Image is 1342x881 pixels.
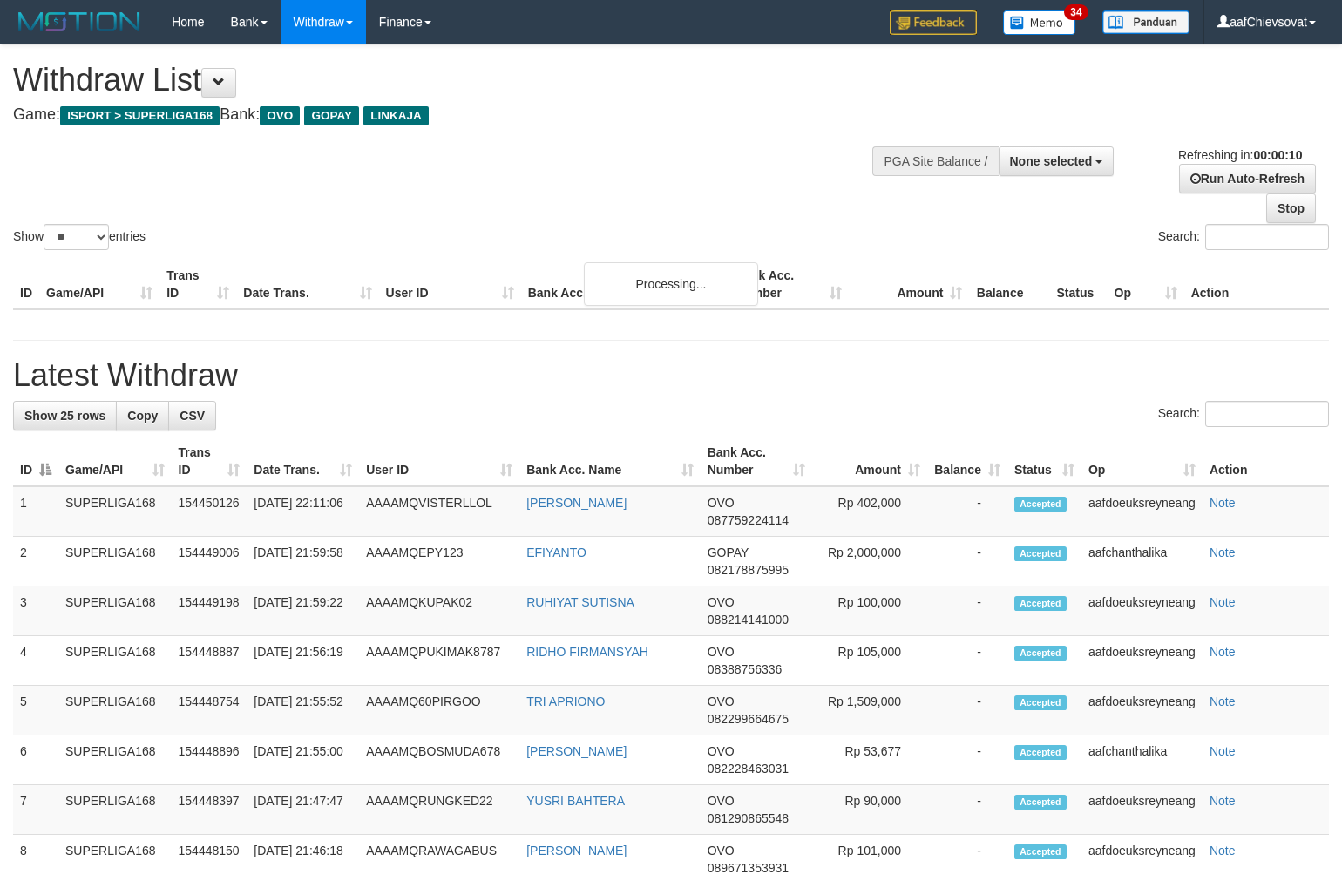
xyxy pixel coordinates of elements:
[1081,636,1203,686] td: aafdoeuksreyneang
[359,537,519,586] td: AAAAMQEPY123
[729,260,849,309] th: Bank Acc. Number
[812,437,927,486] th: Amount: activate to sort column ascending
[363,106,429,125] span: LINKAJA
[890,10,977,35] img: Feedback.jpg
[247,686,359,735] td: [DATE] 21:55:52
[812,537,927,586] td: Rp 2,000,000
[1158,401,1329,427] label: Search:
[708,712,789,726] span: Copy 082299664675 to clipboard
[247,636,359,686] td: [DATE] 21:56:19
[708,546,749,559] span: GOPAY
[1007,437,1081,486] th: Status: activate to sort column ascending
[521,260,729,309] th: Bank Acc. Name
[812,486,927,537] td: Rp 402,000
[172,735,247,785] td: 154448896
[708,513,789,527] span: Copy 087759224114 to clipboard
[812,735,927,785] td: Rp 53,677
[1081,486,1203,537] td: aafdoeuksreyneang
[1081,686,1203,735] td: aafdoeuksreyneang
[13,735,58,785] td: 6
[247,785,359,835] td: [DATE] 21:47:47
[1049,260,1107,309] th: Status
[927,686,1007,735] td: -
[708,563,789,577] span: Copy 082178875995 to clipboard
[999,146,1115,176] button: None selected
[13,9,146,35] img: MOTION_logo.png
[927,785,1007,835] td: -
[1179,164,1316,193] a: Run Auto-Refresh
[701,437,812,486] th: Bank Acc. Number: activate to sort column ascending
[1210,794,1236,808] a: Note
[359,437,519,486] th: User ID: activate to sort column ascending
[708,762,789,776] span: Copy 082228463031 to clipboard
[1210,546,1236,559] a: Note
[1266,193,1316,223] a: Stop
[708,613,789,627] span: Copy 088214141000 to clipboard
[708,744,735,758] span: OVO
[1014,745,1067,760] span: Accepted
[708,861,789,875] span: Copy 089671353931 to clipboard
[127,409,158,423] span: Copy
[172,586,247,636] td: 154449198
[247,735,359,785] td: [DATE] 21:55:00
[58,486,172,537] td: SUPERLIGA168
[519,437,700,486] th: Bank Acc. Name: activate to sort column ascending
[180,409,205,423] span: CSV
[1081,437,1203,486] th: Op: activate to sort column ascending
[58,735,172,785] td: SUPERLIGA168
[172,437,247,486] th: Trans ID: activate to sort column ascending
[927,486,1007,537] td: -
[44,224,109,250] select: Showentries
[58,437,172,486] th: Game/API: activate to sort column ascending
[1205,401,1329,427] input: Search:
[13,486,58,537] td: 1
[927,586,1007,636] td: -
[247,586,359,636] td: [DATE] 21:59:22
[708,695,735,708] span: OVO
[1064,4,1088,20] span: 34
[13,785,58,835] td: 7
[1014,596,1067,611] span: Accepted
[13,537,58,586] td: 2
[526,744,627,758] a: [PERSON_NAME]
[708,794,735,808] span: OVO
[849,260,969,309] th: Amount
[359,735,519,785] td: AAAAMQBOSMUDA678
[359,636,519,686] td: AAAAMQPUKIMAK8787
[172,636,247,686] td: 154448887
[1003,10,1076,35] img: Button%20Memo.svg
[1081,586,1203,636] td: aafdoeuksreyneang
[58,586,172,636] td: SUPERLIGA168
[60,106,220,125] span: ISPORT > SUPERLIGA168
[708,496,735,510] span: OVO
[526,546,586,559] a: EFIYANTO
[1014,795,1067,810] span: Accepted
[1102,10,1189,34] img: panduan.png
[13,586,58,636] td: 3
[1210,695,1236,708] a: Note
[1210,595,1236,609] a: Note
[1081,785,1203,835] td: aafdoeuksreyneang
[1210,645,1236,659] a: Note
[708,662,783,676] span: Copy 08388756336 to clipboard
[13,686,58,735] td: 5
[13,224,146,250] label: Show entries
[526,645,648,659] a: RIDHO FIRMANSYAH
[172,486,247,537] td: 154450126
[260,106,300,125] span: OVO
[116,401,169,430] a: Copy
[58,785,172,835] td: SUPERLIGA168
[13,358,1329,393] h1: Latest Withdraw
[812,785,927,835] td: Rp 90,000
[159,260,236,309] th: Trans ID
[708,595,735,609] span: OVO
[1014,695,1067,710] span: Accepted
[1081,735,1203,785] td: aafchanthalika
[168,401,216,430] a: CSV
[927,537,1007,586] td: -
[1210,844,1236,857] a: Note
[708,844,735,857] span: OVO
[24,409,105,423] span: Show 25 rows
[1010,154,1093,168] span: None selected
[812,636,927,686] td: Rp 105,000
